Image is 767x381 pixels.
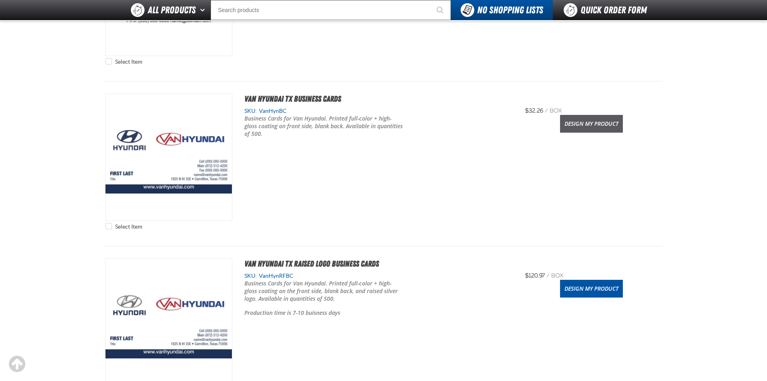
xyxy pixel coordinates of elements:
p: Business Cards for Van Hyundai. Printed full-color + high-gloss coating on front side, blank back... [244,115,404,138]
span: $120.97 [525,272,545,279]
div: SKU: [244,107,510,115]
img: Van Hyundai TX Business Cards [105,94,232,221]
: View Details of the Van Hyundai TX Business Cards [105,94,232,221]
a: Design My Product [560,280,623,298]
span: All Products [148,3,196,17]
p: Production time is 7-10 buisness days [244,309,404,317]
div: SKU: [244,272,510,280]
span: VanHynBC [257,108,287,114]
span: $32.26 [525,107,543,114]
input: Select Item [105,223,112,229]
a: Van Hyundai TX Business Cards [244,94,341,104]
label: Select Item [105,223,142,231]
span: / [545,107,548,114]
a: Van Hyundai TX Raised Logo Business Cards [244,259,379,269]
a: Design My Product [560,115,623,133]
input: Select Item [105,58,112,65]
p: Business Cards for Van Hyundai. Printed full-color + high-gloss coating on the front side, blank ... [244,280,404,303]
span: box [551,272,563,279]
div: Scroll to the top [8,355,26,373]
span: / [546,272,550,279]
span: No Shopping Lists [477,4,543,16]
label: Select Item [105,58,142,66]
span: box [550,107,562,114]
span: VanHynRFBC [257,273,294,279]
